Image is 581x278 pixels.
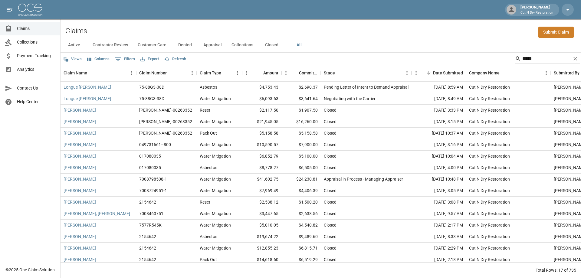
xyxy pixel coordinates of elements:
[324,234,336,240] div: Closed
[466,64,551,81] div: Company Name
[324,199,336,205] div: Closed
[469,119,510,125] div: Cut N Dry Restoration
[281,208,321,220] div: $2,638.56
[469,211,510,217] div: Cut N Dry Restoration
[17,66,55,73] span: Analytics
[64,142,96,148] a: [PERSON_NAME]
[139,130,192,136] div: CAHO-00263352
[113,54,136,64] button: Show filters
[402,68,412,77] button: Menu
[242,174,281,185] div: $41,602.75
[200,119,231,125] div: Water Mitigation
[412,64,466,81] div: Date Submitted
[412,231,466,243] div: [DATE] 8:33 AM
[324,165,336,171] div: Closed
[324,211,336,217] div: Closed
[469,153,510,159] div: Cut N Dry Restoration
[324,96,376,102] div: Negotiating with the Carrier
[64,165,96,171] a: [PERSON_NAME]
[242,139,281,151] div: $10,590.57
[281,254,321,266] div: $6,519.29
[200,234,217,240] div: Asbestos
[281,197,321,208] div: $1,500.20
[139,142,171,148] div: 049731661–800
[290,69,299,77] button: Sort
[242,162,281,174] div: $8,778.27
[324,257,336,263] div: Closed
[542,68,551,77] button: Menu
[281,220,321,231] div: $4,540.82
[412,243,466,254] div: [DATE] 2:29 PM
[538,27,574,38] a: Submit Claim
[324,222,336,228] div: Closed
[242,254,281,266] div: $14,618.60
[17,39,55,45] span: Collections
[518,4,556,15] div: [PERSON_NAME]
[200,107,210,113] div: Reset
[200,257,217,263] div: Pack Out
[554,64,579,81] div: Submitted By
[242,151,281,162] div: $6,852.79
[469,84,510,90] div: Cut N Dry Restoration
[469,234,510,240] div: Cut N Dry Restoration
[139,222,162,228] div: 7577R545K
[324,245,336,251] div: Closed
[469,257,510,263] div: Cut N Dry Restoration
[197,64,242,81] div: Claim Type
[139,64,167,81] div: Claim Number
[433,64,463,81] div: Date Submitted
[324,153,336,159] div: Closed
[64,119,96,125] a: [PERSON_NAME]
[571,54,580,63] button: Clear
[412,151,466,162] div: [DATE] 10:04 AM
[281,116,321,128] div: $16,260.00
[469,107,510,113] div: Cut N Dry Restoration
[412,185,466,197] div: [DATE] 3:05 PM
[324,142,336,148] div: Closed
[469,245,510,251] div: Cut N Dry Restoration
[227,38,258,52] button: Collections
[281,162,321,174] div: $6,505.00
[200,153,231,159] div: Water Mitigation
[469,142,510,148] div: Cut N Dry Restoration
[139,96,164,102] div: 75-88G3-38D
[281,231,321,243] div: $9,489.60
[5,267,55,273] div: © 2025 One Claim Solution
[281,174,321,185] div: $24,230.81
[242,93,281,105] div: $6,093.63
[64,130,96,136] a: [PERSON_NAME]
[281,185,321,197] div: $4,406.39
[64,176,96,182] a: [PERSON_NAME]
[200,84,217,90] div: Asbestos
[242,116,281,128] div: $21,945.05
[242,64,281,81] div: Amount
[324,130,336,136] div: Closed
[139,245,156,251] div: 2154642
[136,64,197,81] div: Claim Number
[133,38,171,52] button: Customer Care
[412,128,466,139] div: [DATE] 10:37 AM
[64,222,96,228] a: [PERSON_NAME]
[281,93,321,105] div: $3,641.64
[18,4,42,16] img: ocs-logo-white-transparent.png
[139,153,161,159] div: 017080035
[233,68,242,77] button: Menu
[200,176,231,182] div: Water Mitigation
[258,38,285,52] button: Closed
[17,99,55,105] span: Help Center
[281,139,321,151] div: $7,900.00
[242,185,281,197] div: $7,969.49
[62,54,83,64] button: Views
[324,176,403,182] div: Appraisal in Process - Managing Appraiser
[520,10,553,15] p: Cut N Dry Restoration
[64,245,96,251] a: [PERSON_NAME]
[221,69,230,77] button: Sort
[17,85,55,91] span: Contact Us
[200,64,221,81] div: Claim Type
[64,257,96,263] a: [PERSON_NAME]
[17,25,55,32] span: Claims
[515,54,580,65] div: Search
[242,231,281,243] div: $19,674.22
[139,54,160,64] button: Export
[163,54,188,64] button: Refresh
